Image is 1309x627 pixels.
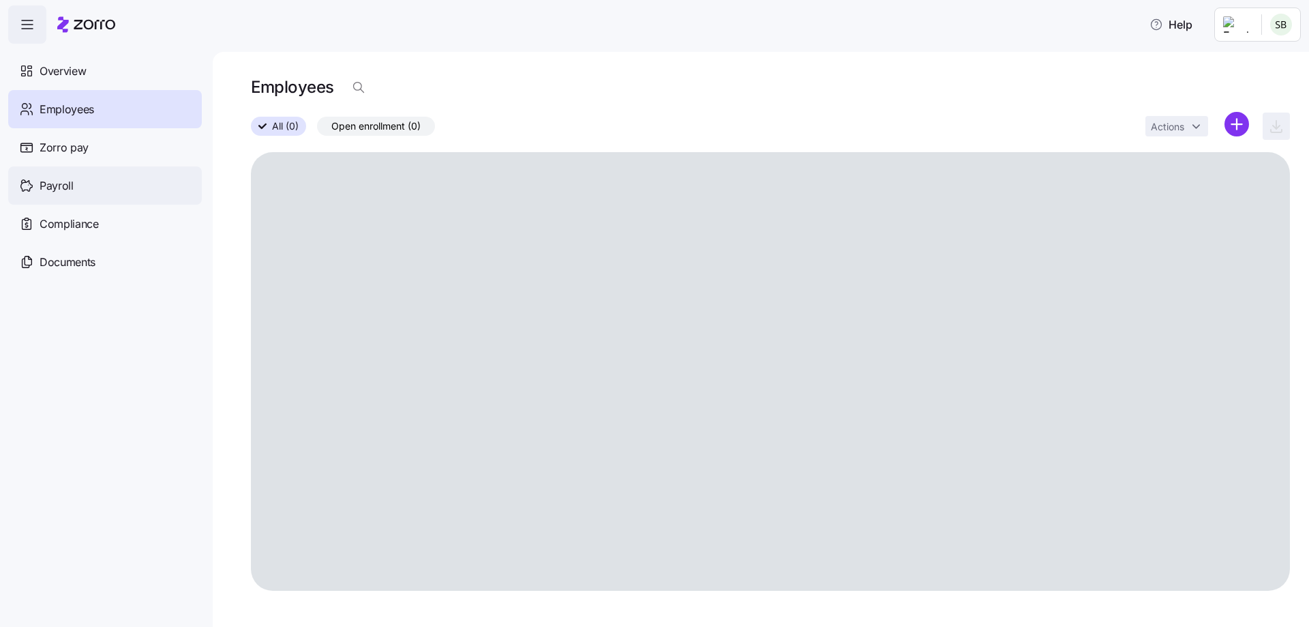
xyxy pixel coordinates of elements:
span: Payroll [40,177,74,194]
img: Employer logo [1223,16,1250,33]
a: Zorro pay [8,128,202,166]
span: Help [1149,16,1192,33]
h1: Employees [251,76,334,98]
span: All (0) [272,117,299,135]
span: Employees [40,101,94,118]
span: Open enrollment (0) [331,117,421,135]
span: Zorro pay [40,139,89,156]
button: Help [1139,11,1203,38]
span: Documents [40,254,95,271]
img: c0a881579048e91e3eeafc336833c0e2 [1270,14,1292,35]
span: Overview [40,63,86,80]
svg: add icon [1224,112,1249,136]
span: Actions [1151,122,1184,132]
span: Compliance [40,216,99,233]
a: Employees [8,90,202,128]
button: Actions [1145,116,1208,136]
a: Documents [8,243,202,281]
a: Compliance [8,205,202,243]
a: Overview [8,52,202,90]
a: Payroll [8,166,202,205]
